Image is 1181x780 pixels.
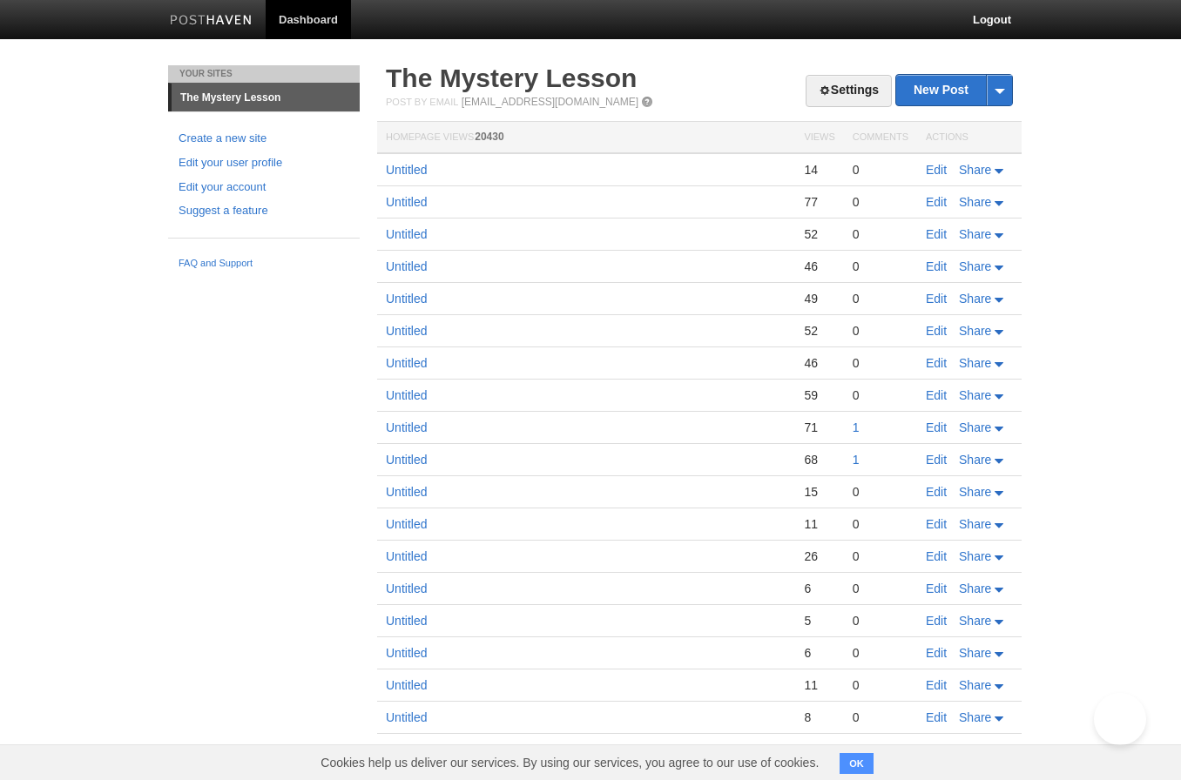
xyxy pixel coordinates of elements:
[853,162,908,178] div: 0
[926,614,947,628] a: Edit
[926,549,947,563] a: Edit
[804,226,834,242] div: 52
[926,259,947,273] a: Edit
[853,484,908,500] div: 0
[172,84,360,111] a: The Mystery Lesson
[386,453,427,467] a: Untitled
[959,324,991,338] span: Share
[959,292,991,306] span: Share
[804,323,834,339] div: 52
[853,516,908,532] div: 0
[804,259,834,274] div: 46
[386,292,427,306] a: Untitled
[475,131,503,143] span: 20430
[917,122,1022,154] th: Actions
[959,517,991,531] span: Share
[386,97,458,107] span: Post by Email
[386,743,427,756] a: Untitled
[462,96,638,108] a: [EMAIL_ADDRESS][DOMAIN_NAME]
[959,227,991,241] span: Share
[853,453,860,467] a: 1
[959,646,991,660] span: Share
[386,646,427,660] a: Untitled
[804,194,834,210] div: 77
[853,677,908,693] div: 0
[179,256,349,272] a: FAQ and Support
[386,549,427,563] a: Untitled
[303,745,836,780] span: Cookies help us deliver our services. By using our services, you agree to our use of cookies.
[804,420,834,435] div: 71
[804,162,834,178] div: 14
[926,485,947,499] a: Edit
[804,742,834,757] div: 12
[840,753,874,774] button: OK
[959,453,991,467] span: Share
[1094,693,1146,745] iframe: Help Scout Beacon - Open
[179,202,349,220] a: Suggest a feature
[386,485,427,499] a: Untitled
[853,742,908,757] div: 0
[959,420,991,434] span: Share
[926,227,947,241] a: Edit
[804,548,834,564] div: 26
[926,356,947,370] a: Edit
[959,163,991,177] span: Share
[804,355,834,371] div: 46
[959,614,991,628] span: Share
[386,356,427,370] a: Untitled
[926,710,947,724] a: Edit
[804,291,834,306] div: 49
[386,259,427,273] a: Untitled
[795,122,843,154] th: Views
[926,163,947,177] a: Edit
[959,195,991,209] span: Share
[959,582,991,595] span: Share
[853,323,908,339] div: 0
[179,130,349,148] a: Create a new site
[853,259,908,274] div: 0
[170,15,253,28] img: Posthaven-bar
[804,645,834,661] div: 6
[804,613,834,629] div: 5
[806,75,892,107] a: Settings
[853,226,908,242] div: 0
[926,388,947,402] a: Edit
[959,356,991,370] span: Share
[179,154,349,172] a: Edit your user profile
[959,259,991,273] span: Share
[804,709,834,725] div: 8
[853,291,908,306] div: 0
[926,195,947,209] a: Edit
[853,420,860,434] a: 1
[853,194,908,210] div: 0
[386,614,427,628] a: Untitled
[168,65,360,83] li: Your Sites
[386,420,427,434] a: Untitled
[853,548,908,564] div: 0
[926,517,947,531] a: Edit
[386,710,427,724] a: Untitled
[386,388,427,402] a: Untitled
[853,355,908,371] div: 0
[959,678,991,692] span: Share
[386,195,427,209] a: Untitled
[926,743,947,756] a: Edit
[926,646,947,660] a: Edit
[386,163,427,177] a: Untitled
[926,420,947,434] a: Edit
[804,452,834,467] div: 68
[926,582,947,595] a: Edit
[959,485,991,499] span: Share
[386,517,427,531] a: Untitled
[804,484,834,500] div: 15
[853,581,908,596] div: 0
[926,453,947,467] a: Edit
[959,388,991,402] span: Share
[844,122,917,154] th: Comments
[959,743,991,756] span: Share
[804,387,834,403] div: 59
[853,613,908,629] div: 0
[853,645,908,661] div: 0
[179,178,349,197] a: Edit your account
[926,292,947,306] a: Edit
